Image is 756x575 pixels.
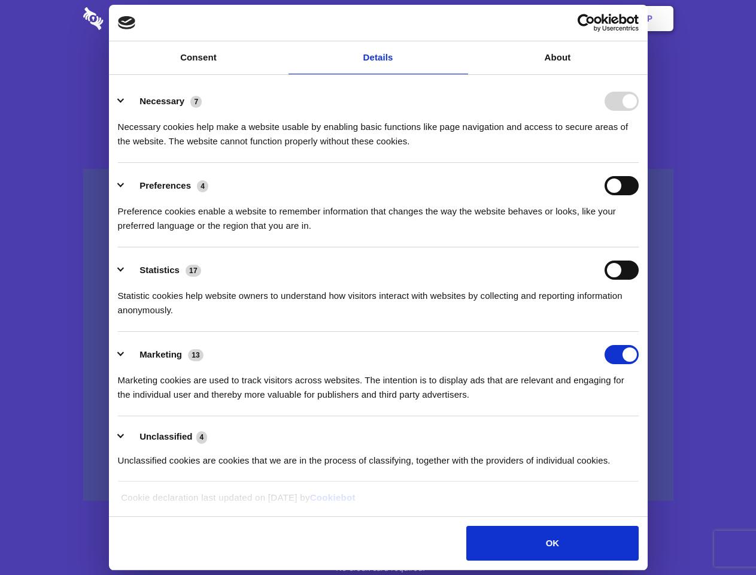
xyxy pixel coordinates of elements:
button: Unclassified (4) [118,429,215,444]
label: Statistics [139,265,180,275]
span: 13 [188,349,204,361]
a: Usercentrics Cookiebot - opens in a new window [534,14,639,32]
span: 4 [197,180,208,192]
h4: Auto-redaction of sensitive data, encrypted data sharing and self-destructing private chats. Shar... [83,109,673,149]
div: Cookie declaration last updated on [DATE] by [112,491,644,514]
label: Preferences [139,180,191,190]
h1: Eliminate Slack Data Loss. [83,54,673,97]
div: Statistic cookies help website owners to understand how visitors interact with websites by collec... [118,280,639,317]
label: Marketing [139,349,182,359]
a: Details [289,41,468,74]
div: Unclassified cookies are cookies that we are in the process of classifying, together with the pro... [118,444,639,468]
a: About [468,41,648,74]
div: Preference cookies enable a website to remember information that changes the way the website beha... [118,195,639,233]
div: Marketing cookies are used to track visitors across websites. The intention is to display ads tha... [118,364,639,402]
a: Consent [109,41,289,74]
span: 17 [186,265,201,277]
img: logo [118,16,136,29]
button: Marketing (13) [118,345,211,364]
span: 4 [196,431,208,443]
label: Necessary [139,96,184,106]
img: logo-wordmark-white-trans-d4663122ce5f474addd5e946df7df03e33cb6a1c49d2221995e7729f52c070b2.svg [83,7,186,30]
button: Necessary (7) [118,92,210,111]
button: OK [466,526,638,561]
a: Wistia video thumbnail [83,169,673,501]
button: Statistics (17) [118,261,209,280]
iframe: Drift Widget Chat Controller [696,515,742,561]
button: Preferences (4) [118,176,216,195]
a: Cookiebot [310,492,356,503]
span: 7 [190,96,202,108]
div: Necessary cookies help make a website usable by enabling basic functions like page navigation and... [118,111,639,149]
